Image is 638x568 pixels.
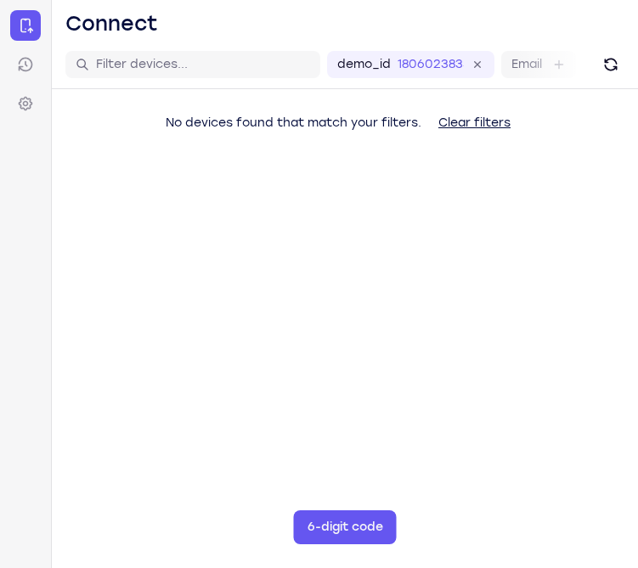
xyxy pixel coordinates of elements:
h1: Connect [65,10,158,37]
a: Sessions [10,49,41,80]
label: demo_id [337,56,391,73]
label: Email [511,56,542,73]
button: Refresh [597,51,624,78]
button: 6-digit code [294,510,397,544]
input: Filter devices... [96,56,310,73]
button: Clear filters [425,106,524,140]
span: No devices found that match your filters. [166,115,421,130]
a: Settings [10,88,41,119]
a: Connect [10,10,41,41]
